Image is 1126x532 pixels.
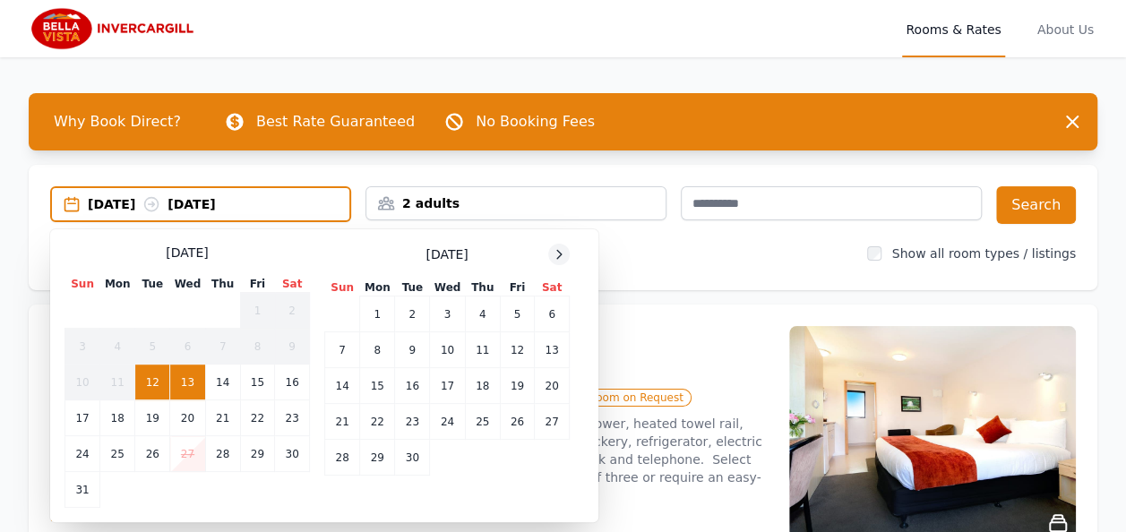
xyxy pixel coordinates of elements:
td: 24 [65,436,100,472]
th: Fri [240,276,274,293]
td: 26 [500,404,534,440]
td: 12 [500,332,534,368]
th: Tue [395,279,430,296]
td: 31 [65,472,100,508]
th: Sat [535,279,570,296]
th: Thu [205,276,240,293]
th: Fri [500,279,534,296]
td: 12 [135,365,170,400]
th: Mon [360,279,395,296]
td: 14 [325,368,360,404]
td: 27 [535,404,570,440]
td: 18 [465,368,500,404]
p: Best Rate Guaranteed [256,111,415,133]
td: 2 [395,296,430,332]
td: 13 [535,332,570,368]
th: Mon [100,276,135,293]
td: 7 [205,329,240,365]
td: 29 [240,436,274,472]
td: 29 [360,440,395,476]
td: 5 [500,296,534,332]
td: 3 [430,296,465,332]
td: 30 [275,436,310,472]
td: 1 [360,296,395,332]
td: 23 [275,400,310,436]
td: 23 [395,404,430,440]
td: 17 [430,368,465,404]
th: Wed [430,279,465,296]
td: 6 [170,329,205,365]
td: 21 [205,400,240,436]
td: 15 [360,368,395,404]
td: 30 [395,440,430,476]
td: 4 [100,329,135,365]
td: 27 [170,436,205,472]
td: 1 [240,293,274,329]
th: Sun [65,276,100,293]
td: 8 [360,332,395,368]
th: Tue [135,276,170,293]
p: No Booking Fees [476,111,595,133]
td: 19 [500,368,534,404]
td: 20 [535,368,570,404]
td: 11 [465,332,500,368]
div: 2 adults [366,194,666,212]
span: Triple Room on Request [548,389,691,407]
td: 19 [135,400,170,436]
img: Bella Vista Invercargill [29,7,201,50]
td: 5 [135,329,170,365]
td: 16 [275,365,310,400]
td: 22 [360,404,395,440]
td: 10 [65,365,100,400]
td: 7 [325,332,360,368]
th: Wed [170,276,205,293]
td: 9 [275,329,310,365]
th: Sun [325,279,360,296]
td: 20 [170,400,205,436]
td: 10 [430,332,465,368]
td: 25 [465,404,500,440]
span: Why Book Direct? [39,104,195,140]
th: Thu [465,279,500,296]
td: 6 [535,296,570,332]
td: 18 [100,400,135,436]
label: Show all room types / listings [892,246,1076,261]
td: 3 [65,329,100,365]
td: 11 [100,365,135,400]
td: 24 [430,404,465,440]
span: [DATE] [166,244,208,262]
td: 8 [240,329,274,365]
td: 22 [240,400,274,436]
td: 28 [325,440,360,476]
button: Search [996,186,1076,224]
td: 17 [65,400,100,436]
td: 21 [325,404,360,440]
td: 28 [205,436,240,472]
td: 14 [205,365,240,400]
td: 13 [170,365,205,400]
td: 15 [240,365,274,400]
th: Sat [275,276,310,293]
td: 26 [135,436,170,472]
span: [DATE] [425,245,468,263]
td: 9 [395,332,430,368]
td: 25 [100,436,135,472]
td: 2 [275,293,310,329]
div: [DATE] [DATE] [88,195,349,213]
td: 16 [395,368,430,404]
td: 4 [465,296,500,332]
